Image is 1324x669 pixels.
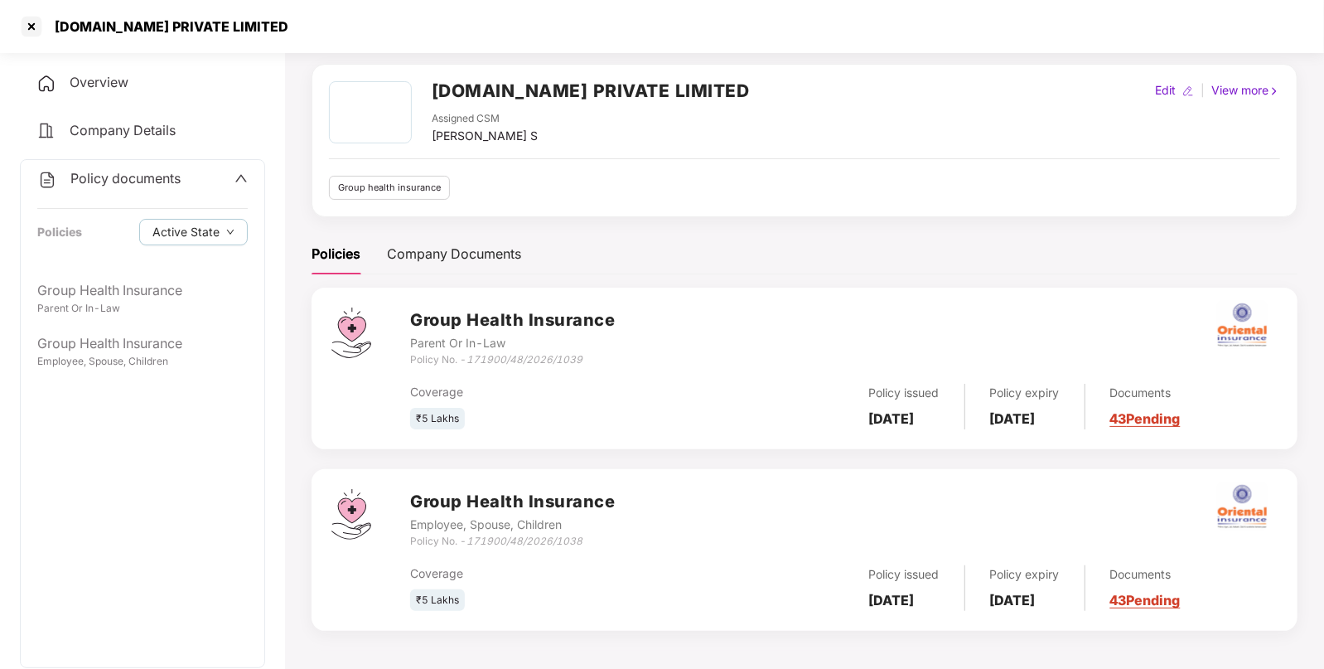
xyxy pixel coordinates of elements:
div: Policy issued [869,565,940,584]
h2: [DOMAIN_NAME] PRIVATE LIMITED [432,77,750,104]
img: oi.png [1213,478,1271,536]
img: oi.png [1213,296,1271,354]
div: Assigned CSM [432,111,538,127]
h3: Group Health Insurance [410,308,615,333]
b: [DATE] [990,410,1036,427]
div: Employee, Spouse, Children [37,354,248,370]
div: ₹5 Lakhs [410,408,465,430]
img: svg+xml;base64,PHN2ZyB4bWxucz0iaHR0cDovL3d3dy53My5vcmcvMjAwMC9zdmciIHdpZHRoPSI0Ny43MTQiIGhlaWdodD... [331,489,371,540]
div: Policies [312,244,360,264]
div: Group Health Insurance [37,333,248,354]
div: Policy No. - [410,352,615,368]
b: [DATE] [869,592,915,608]
div: Group Health Insurance [37,280,248,301]
div: View more [1208,81,1283,99]
div: [DOMAIN_NAME] PRIVATE LIMITED [45,18,288,35]
div: Coverage [410,383,699,401]
img: svg+xml;base64,PHN2ZyB4bWxucz0iaHR0cDovL3d3dy53My5vcmcvMjAwMC9zdmciIHdpZHRoPSIyNCIgaGVpZ2h0PSIyNC... [36,74,56,94]
a: 43 Pending [1110,410,1181,427]
div: Policies [37,223,82,241]
span: Overview [70,74,128,90]
h3: Group Health Insurance [410,489,615,515]
span: down [226,228,234,237]
div: Policy issued [869,384,940,402]
img: rightIcon [1268,85,1280,97]
div: Coverage [410,565,699,583]
div: Policy expiry [990,384,1060,402]
div: [PERSON_NAME] S [432,127,538,145]
div: Company Documents [387,244,521,264]
div: Policy No. - [410,534,615,550]
img: svg+xml;base64,PHN2ZyB4bWxucz0iaHR0cDovL3d3dy53My5vcmcvMjAwMC9zdmciIHdpZHRoPSIyNCIgaGVpZ2h0PSIyNC... [37,170,57,190]
span: up [234,172,248,185]
i: 171900/48/2026/1038 [466,535,582,547]
div: Documents [1110,565,1181,584]
span: Policy documents [70,170,181,187]
b: [DATE] [990,592,1036,608]
button: Active Statedown [139,219,248,245]
div: Parent Or In-Law [410,334,615,352]
img: svg+xml;base64,PHN2ZyB4bWxucz0iaHR0cDovL3d3dy53My5vcmcvMjAwMC9zdmciIHdpZHRoPSIyNCIgaGVpZ2h0PSIyNC... [36,121,56,141]
div: ₹5 Lakhs [410,589,465,612]
b: [DATE] [869,410,915,427]
div: Group health insurance [329,176,450,200]
img: editIcon [1182,85,1194,97]
div: Documents [1110,384,1181,402]
a: 43 Pending [1110,592,1181,608]
div: Employee, Spouse, Children [410,516,615,534]
div: Policy expiry [990,565,1060,584]
i: 171900/48/2026/1039 [466,353,582,366]
span: Company Details [70,122,176,138]
div: Parent Or In-Law [37,301,248,317]
span: Active State [152,223,220,241]
img: svg+xml;base64,PHN2ZyB4bWxucz0iaHR0cDovL3d3dy53My5vcmcvMjAwMC9zdmciIHdpZHRoPSI0Ny43MTQiIGhlaWdodD... [331,308,371,358]
div: Edit [1152,81,1179,99]
div: | [1197,81,1208,99]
